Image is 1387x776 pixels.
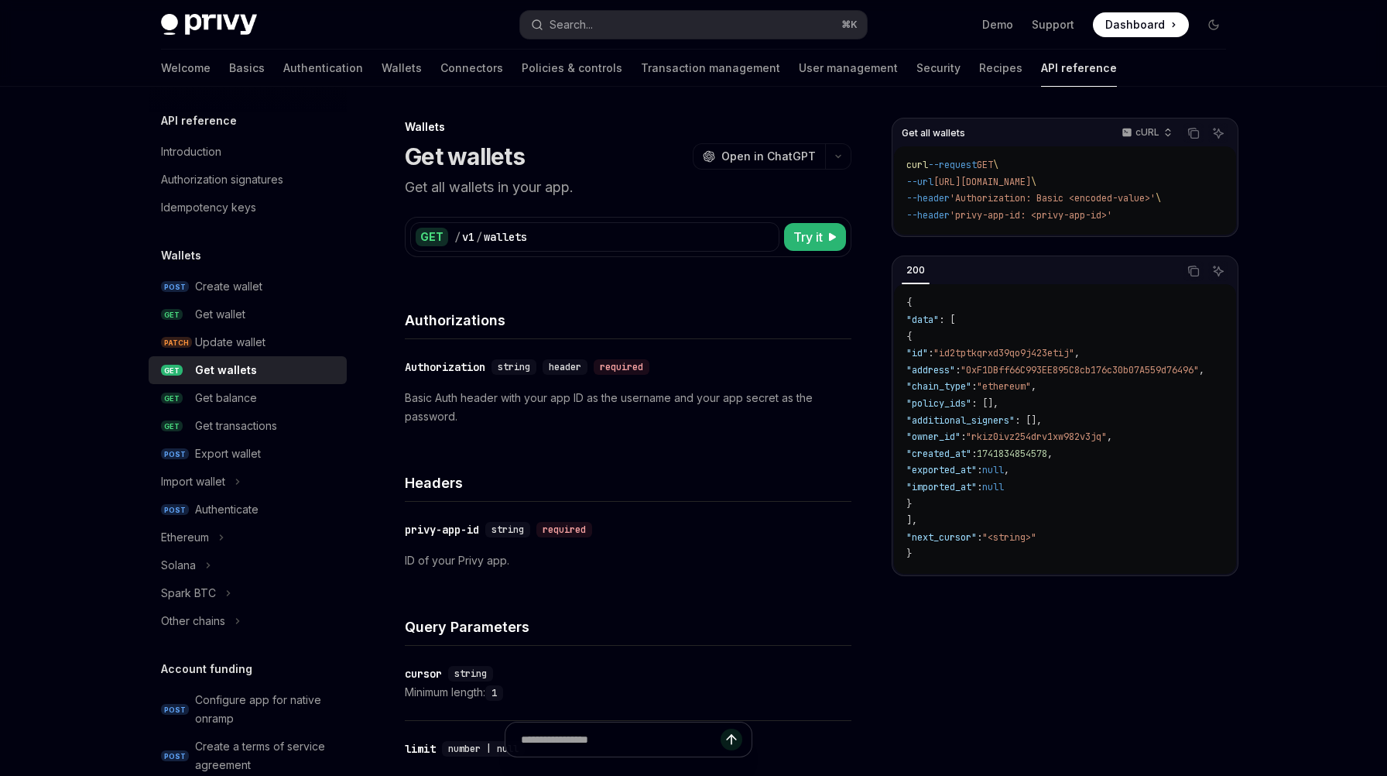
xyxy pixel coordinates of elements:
span: : [971,380,977,393]
div: required [536,522,592,537]
div: Wallets [405,119,851,135]
div: Minimum length: [405,683,851,702]
a: GETGet wallets [149,356,347,384]
span: Open in ChatGPT [721,149,816,164]
span: \ [993,159,998,171]
a: Wallets [382,50,422,87]
span: GET [161,309,183,321]
button: Open search [520,11,867,39]
a: PATCHUpdate wallet [149,328,347,356]
h1: Get wallets [405,142,525,170]
a: POSTAuthenticate [149,496,347,524]
div: Authorization signatures [161,170,283,189]
span: } [906,498,912,510]
div: Search... [550,15,593,34]
span: "ethereum" [977,380,1031,393]
span: Try it [793,228,823,246]
div: v1 [462,229,474,245]
span: POST [161,281,189,293]
span: "next_cursor" [906,531,977,544]
span: "imported_at" [906,481,977,493]
a: Security [916,50,961,87]
code: 1 [485,685,503,701]
div: Get balance [195,389,257,407]
a: POSTCreate wallet [149,273,347,300]
a: Transaction management [641,50,780,87]
span: GET [161,393,183,404]
span: , [1031,380,1036,393]
a: Recipes [979,50,1022,87]
span: "created_at" [906,448,971,460]
div: Solana [161,556,196,575]
div: privy-app-id [405,522,479,537]
h4: Authorizations [405,310,851,331]
span: --request [928,159,977,171]
button: cURL [1113,120,1179,146]
a: Basics [229,50,265,87]
span: : [955,364,961,376]
span: "id" [906,347,928,359]
span: : [961,431,966,443]
button: Copy the contents from the code block [1183,261,1204,281]
button: Toggle Import wallet section [149,468,347,496]
span: : [977,531,982,544]
span: : [], [971,397,998,410]
button: Toggle Spark BTC section [149,579,347,607]
span: "address" [906,364,955,376]
div: Update wallet [195,333,265,352]
span: --header [906,209,950,221]
button: Ask AI [1208,123,1228,143]
div: GET [416,228,448,246]
a: GETGet balance [149,384,347,412]
div: required [594,359,649,375]
a: User management [799,50,898,87]
div: cursor [405,666,442,682]
a: GETGet wallet [149,300,347,328]
a: API reference [1041,50,1117,87]
span: curl [906,159,928,171]
span: "<string>" [982,531,1036,544]
span: , [1074,347,1080,359]
div: Create a terms of service agreement [195,737,337,774]
span: 'Authorization: Basic <encoded-value>' [950,192,1156,204]
span: , [1107,431,1112,443]
span: "owner_id" [906,431,961,443]
h4: Headers [405,472,851,493]
a: Idempotency keys [149,194,347,221]
div: Authenticate [195,500,259,519]
span: "data" [906,314,939,326]
a: Welcome [161,50,211,87]
span: { [906,297,912,309]
span: "exported_at" [906,464,977,476]
div: Ethereum [161,528,209,547]
p: ID of your Privy app. [405,551,851,570]
div: Authorization [405,359,485,375]
img: dark logo [161,14,257,36]
a: Demo [982,17,1013,33]
a: POSTExport wallet [149,440,347,468]
span: 1741834854578 [977,448,1047,460]
div: Import wallet [161,472,225,491]
button: Copy the contents from the code block [1183,123,1204,143]
div: Configure app for native onramp [195,691,337,728]
a: GETGet transactions [149,412,347,440]
h5: Account funding [161,660,252,678]
span: : [977,481,982,493]
h5: API reference [161,112,237,130]
button: Ask AI [1208,261,1228,281]
a: Dashboard [1093,12,1189,37]
span: , [1199,364,1204,376]
span: POST [161,704,189,716]
span: , [1004,464,1009,476]
div: Spark BTC [161,584,216,603]
div: Other chains [161,612,225,630]
span: "chain_type" [906,380,971,393]
button: Toggle Solana section [149,551,347,579]
span: : [], [1015,414,1042,427]
span: ⌘ K [841,19,858,31]
span: { [906,331,912,343]
span: : [ [939,314,955,326]
div: Create wallet [195,277,262,296]
span: } [906,548,912,560]
span: PATCH [161,337,192,349]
